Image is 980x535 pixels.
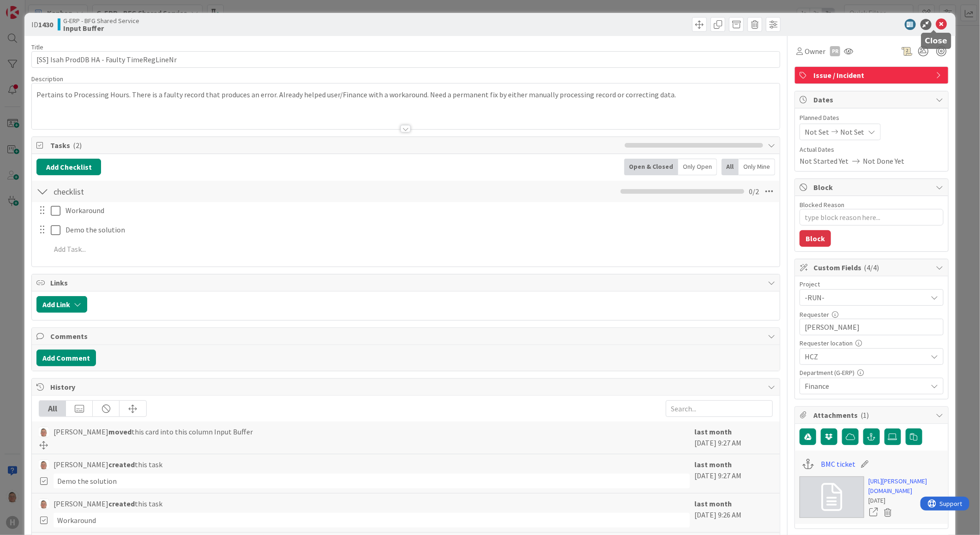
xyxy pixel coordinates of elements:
div: Workaround [54,513,690,528]
span: Block [813,182,932,193]
div: Only Mine [739,159,775,175]
span: Attachments [813,410,932,421]
span: Owner [805,46,825,57]
div: [DATE] [869,496,944,505]
span: HCZ [805,350,923,363]
button: Add Link [36,296,87,313]
input: Add Checklist... [50,183,258,200]
button: Add Comment [36,350,96,366]
img: lD [39,427,49,437]
div: [DATE] 9:26 AM [694,498,773,528]
span: G-ERP - BFG Shared Service [63,17,139,24]
div: All [39,401,66,416]
b: Input Buffer [63,24,139,32]
span: Not Set [840,126,865,137]
span: Dates [813,94,932,105]
div: Department (G-ERP) [800,369,944,376]
span: Actual Dates [800,145,944,155]
span: Custom Fields [813,262,932,273]
span: Comments [50,331,763,342]
span: Issue / Incident [813,70,932,81]
p: Pertains to Processing Hours. There is a faulty record that produces an error. Already helped use... [36,89,775,100]
button: Block [800,230,831,247]
span: [PERSON_NAME] this task [54,459,162,470]
span: ( 4/4 ) [864,263,879,272]
p: Demo the solution [66,225,773,235]
b: created [108,460,135,469]
div: Project [800,281,944,287]
div: Demo the solution [54,474,690,488]
span: Not Started Yet [800,155,849,166]
span: Finance [805,380,927,392]
span: Not Set [805,126,829,137]
input: Search... [666,400,773,417]
div: Only Open [678,159,717,175]
span: Not Done Yet [863,155,905,166]
div: [DATE] 9:27 AM [694,426,773,449]
a: Open [869,506,879,518]
b: moved [108,427,131,436]
span: ( 2 ) [73,141,82,150]
label: Title [31,43,43,51]
div: [DATE] 9:27 AM [694,459,773,488]
input: type card name here... [31,51,780,68]
b: last month [694,460,732,469]
span: [PERSON_NAME] this task [54,498,162,509]
div: Requester location [800,340,944,346]
span: Links [50,277,763,288]
label: Requester [800,310,829,319]
span: [PERSON_NAME] this card into this column Input Buffer [54,426,253,437]
span: -RUN- [805,291,923,304]
button: Add Checklist [36,159,101,175]
a: BMC ticket [821,458,855,470]
span: History [50,381,763,392]
div: PR [830,46,840,56]
img: lD [39,460,49,470]
span: Description [31,75,63,83]
span: 0 / 2 [749,186,759,197]
a: [URL][PERSON_NAME][DOMAIN_NAME] [869,476,944,496]
span: Support [19,1,42,12]
img: lD [39,499,49,509]
span: Tasks [50,140,620,151]
h5: Close [925,36,948,45]
div: Open & Closed [624,159,678,175]
span: ( 1 ) [860,410,869,420]
div: All [722,159,739,175]
b: created [108,499,135,508]
label: Blocked Reason [800,201,844,209]
span: ID [31,19,53,30]
b: 1430 [38,20,53,29]
p: Workaround [66,205,773,216]
b: last month [694,499,732,508]
span: Planned Dates [800,113,944,123]
b: last month [694,427,732,436]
